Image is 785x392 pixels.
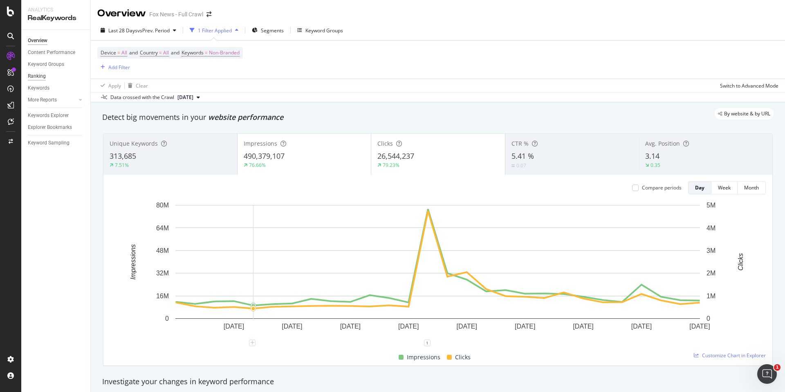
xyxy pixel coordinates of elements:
[28,72,85,81] a: Ranking
[110,140,158,147] span: Unique Keywords
[282,323,302,330] text: [DATE]
[28,139,70,147] div: Keyword Sampling
[117,49,120,56] span: =
[28,7,84,14] div: Analytics
[715,108,774,119] div: legacy label
[249,340,256,346] div: plus
[511,151,534,161] span: 5.41 %
[28,96,76,104] a: More Reports
[737,253,744,271] text: Clicks
[206,11,211,17] div: arrow-right-arrow-left
[706,293,715,300] text: 1M
[28,60,64,69] div: Keyword Groups
[149,10,203,18] div: Fox News - Full Crawl
[108,64,130,71] div: Add Filter
[706,202,715,209] text: 5M
[186,24,242,37] button: 1 Filter Applied
[198,27,232,34] div: 1 Filter Applied
[757,364,777,384] iframe: Intercom live chat
[28,48,75,57] div: Content Performance
[305,27,343,34] div: Keyword Groups
[650,162,660,169] div: 0.35
[424,340,431,346] div: 1
[136,82,148,89] div: Clear
[28,72,46,81] div: Ranking
[205,49,208,56] span: =
[28,84,85,92] a: Keywords
[156,293,169,300] text: 16M
[294,24,346,37] button: Keyword Groups
[108,27,137,34] span: Last 28 Days
[706,247,715,254] text: 3M
[171,49,179,56] span: and
[110,201,766,343] svg: A chart.
[28,36,85,45] a: Overview
[28,60,85,69] a: Keyword Groups
[706,315,710,322] text: 0
[645,140,680,147] span: Avg. Position
[137,27,170,34] span: vs Prev. Period
[28,123,85,132] a: Explorer Bookmarks
[28,123,72,132] div: Explorer Bookmarks
[163,47,169,59] span: All
[645,151,659,161] span: 3.14
[97,24,179,37] button: Last 28 DaysvsPrev. Period
[115,162,129,169] div: 7.51%
[156,247,169,254] text: 48M
[706,270,715,277] text: 2M
[724,111,770,116] span: By website & by URL
[28,111,69,120] div: Keywords Explorer
[457,323,477,330] text: [DATE]
[110,94,174,101] div: Data crossed with the Crawl
[140,49,158,56] span: Country
[511,164,515,167] img: Equal
[101,49,116,56] span: Device
[28,139,85,147] a: Keyword Sampling
[695,184,704,191] div: Day
[28,111,85,120] a: Keywords Explorer
[28,36,47,45] div: Overview
[130,244,137,279] text: Impressions
[28,96,57,104] div: More Reports
[97,62,130,72] button: Add Filter
[249,24,287,37] button: Segments
[97,79,121,92] button: Apply
[744,184,759,191] div: Month
[573,323,593,330] text: [DATE]
[28,14,84,23] div: RealKeywords
[129,49,138,56] span: and
[159,49,162,56] span: =
[261,27,284,34] span: Segments
[97,7,146,20] div: Overview
[688,181,711,194] button: Day
[720,82,778,89] div: Switch to Advanced Mode
[383,162,399,169] div: 79.23%
[156,224,169,231] text: 64M
[515,323,535,330] text: [DATE]
[717,79,778,92] button: Switch to Advanced Mode
[102,376,774,387] div: Investigate your changes in keyword performance
[694,352,766,359] a: Customize Chart in Explorer
[455,352,471,362] span: Clicks
[121,47,127,59] span: All
[711,181,738,194] button: Week
[511,140,529,147] span: CTR %
[718,184,731,191] div: Week
[738,181,766,194] button: Month
[209,47,240,59] span: Non-Branded
[631,323,652,330] text: [DATE]
[516,162,526,169] div: 0.07
[244,151,285,161] span: 490,379,107
[702,352,766,359] span: Customize Chart in Explorer
[377,140,393,147] span: Clicks
[156,202,169,209] text: 80M
[156,270,169,277] text: 32M
[28,84,49,92] div: Keywords
[244,140,277,147] span: Impressions
[224,323,244,330] text: [DATE]
[249,162,266,169] div: 76.66%
[125,79,148,92] button: Clear
[174,92,203,102] button: [DATE]
[407,352,440,362] span: Impressions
